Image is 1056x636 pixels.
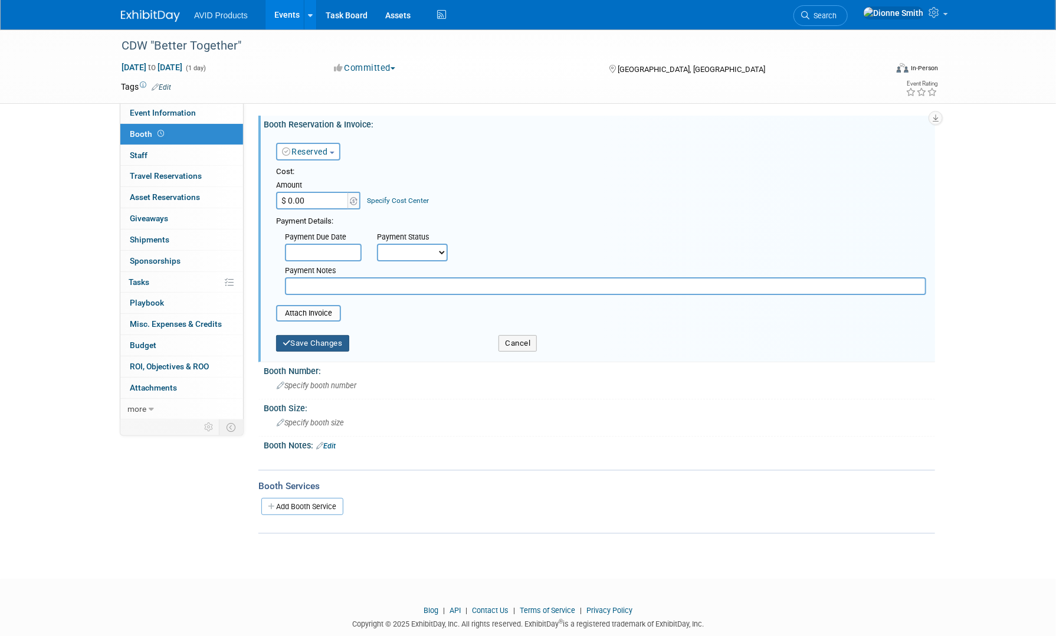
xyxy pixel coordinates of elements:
[130,171,202,181] span: Travel Reservations
[129,277,149,287] span: Tasks
[586,606,632,615] a: Privacy Policy
[130,362,209,371] span: ROI, Objectives & ROO
[120,166,243,186] a: Travel Reservations
[130,192,200,202] span: Asset Reservations
[120,103,243,123] a: Event Information
[120,208,243,229] a: Giveaways
[130,256,181,265] span: Sponsorships
[499,335,537,352] button: Cancel
[130,150,147,160] span: Staff
[121,81,171,93] td: Tags
[120,124,243,145] a: Booth
[199,419,219,435] td: Personalize Event Tab Strip
[793,5,848,26] a: Search
[463,606,470,615] span: |
[120,293,243,313] a: Playbook
[130,214,168,223] span: Giveaways
[264,116,935,130] div: Booth Reservation & Invoice:
[264,399,935,414] div: Booth Size:
[120,378,243,398] a: Attachments
[130,340,156,350] span: Budget
[276,335,349,352] button: Save Changes
[120,335,243,356] a: Budget
[577,606,585,615] span: |
[520,606,575,615] a: Terms of Service
[276,143,340,160] button: Reserved
[120,314,243,335] a: Misc. Expenses & Credits
[377,232,456,244] div: Payment Status
[130,108,196,117] span: Event Information
[450,606,461,615] a: API
[130,319,222,329] span: Misc. Expenses & Credits
[146,63,158,72] span: to
[277,418,344,427] span: Specify booth size
[559,618,563,625] sup: ®
[285,232,359,244] div: Payment Due Date
[155,129,166,138] span: Booth not reserved yet
[127,404,146,414] span: more
[120,187,243,208] a: Asset Reservations
[120,399,243,419] a: more
[424,606,438,615] a: Blog
[261,498,343,515] a: Add Booth Service
[897,63,909,73] img: Format-Inperson.png
[906,81,937,87] div: Event Rating
[440,606,448,615] span: |
[510,606,518,615] span: |
[120,230,243,250] a: Shipments
[258,480,935,493] div: Booth Services
[121,10,180,22] img: ExhibitDay
[277,381,356,390] span: Specify booth number
[264,437,935,452] div: Booth Notes:
[863,6,924,19] img: Dionne Smith
[910,64,938,73] div: In-Person
[130,129,166,139] span: Booth
[618,65,765,74] span: [GEOGRAPHIC_DATA], [GEOGRAPHIC_DATA]
[120,251,243,271] a: Sponsorships
[276,166,926,178] div: Cost:
[809,11,837,20] span: Search
[219,419,244,435] td: Toggle Event Tabs
[816,61,938,79] div: Event Format
[120,356,243,377] a: ROI, Objectives & ROO
[285,265,926,277] div: Payment Notes
[368,196,429,205] a: Specify Cost Center
[152,83,171,91] a: Edit
[130,235,169,244] span: Shipments
[121,62,183,73] span: [DATE] [DATE]
[194,11,248,20] span: AVID Products
[276,180,362,192] div: Amount
[130,298,164,307] span: Playbook
[316,442,336,450] a: Edit
[117,35,868,57] div: CDW "Better Together"
[282,147,328,156] a: Reserved
[120,272,243,293] a: Tasks
[276,213,926,227] div: Payment Details:
[330,62,400,74] button: Committed
[185,64,206,72] span: (1 day)
[130,383,177,392] span: Attachments
[120,145,243,166] a: Staff
[264,362,935,377] div: Booth Number:
[472,606,509,615] a: Contact Us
